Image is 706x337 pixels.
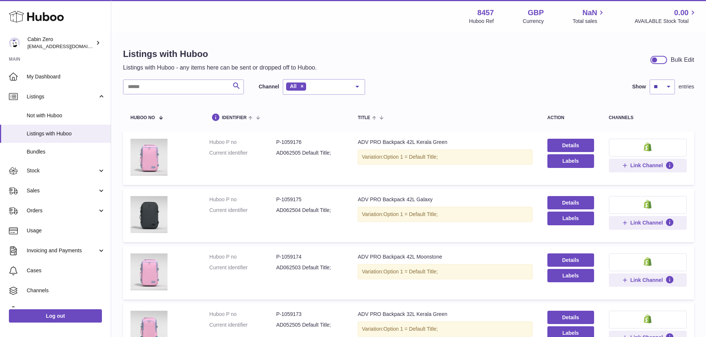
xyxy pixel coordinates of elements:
button: Link Channel [609,273,687,287]
img: shopify-small.png [644,200,652,209]
span: identifier [222,115,247,120]
strong: 8457 [477,8,494,18]
div: ADV PRO Backpack 42L Moonstone [358,253,532,260]
div: Variation: [358,207,532,222]
dt: Huboo P no [209,311,276,318]
img: ADV PRO Backpack 42L Kerala Green [130,139,168,176]
span: AVAILABLE Stock Total [634,18,697,25]
div: action [547,115,594,120]
strong: GBP [528,8,544,18]
img: shopify-small.png [644,257,652,266]
div: ADV PRO Backpack 42L Kerala Green [358,139,532,146]
span: Option 1 = Default Title; [384,154,438,160]
div: channels [609,115,687,120]
span: Option 1 = Default Title; [384,326,438,332]
span: title [358,115,370,120]
div: Variation: [358,264,532,279]
span: Settings [27,307,105,314]
span: Channels [27,287,105,294]
button: Labels [547,269,594,282]
img: ADV PRO Backpack 42L Galaxy [130,196,168,233]
div: ADV PRO Backpack 42L Galaxy [358,196,532,203]
span: 0.00 [674,8,689,18]
dt: Huboo P no [209,253,276,260]
button: Labels [547,154,594,168]
dt: Huboo P no [209,139,276,146]
div: Bulk Edit [671,56,694,64]
button: Labels [547,212,594,225]
div: Variation: [358,149,532,165]
label: Show [632,83,646,90]
span: Sales [27,187,97,194]
p: Listings with Huboo - any items here can be sent or dropped off to Huboo. [123,64,317,72]
img: ADV PRO Backpack 42L Moonstone [130,253,168,290]
button: Link Channel [609,159,687,172]
a: Details [547,253,594,267]
a: Log out [9,309,102,323]
span: Listings with Huboo [27,130,105,137]
dd: P-1059174 [276,253,343,260]
dt: Current identifier [209,207,276,214]
label: Channel [259,83,279,90]
span: entries [679,83,694,90]
span: Orders [27,207,97,214]
dd: AD062505 Default Title; [276,149,343,156]
div: Currency [523,18,544,25]
span: All [290,83,296,89]
dt: Current identifier [209,149,276,156]
dd: AD052505 Default Title; [276,321,343,328]
span: My Dashboard [27,73,105,80]
img: internalAdmin-8457@internal.huboo.com [9,37,20,48]
span: Huboo no [130,115,155,120]
span: Option 1 = Default Title; [384,211,438,217]
a: 0.00 AVAILABLE Stock Total [634,8,697,25]
span: Total sales [573,18,606,25]
span: Link Channel [630,277,663,283]
span: Option 1 = Default Title; [384,269,438,274]
span: Invoicing and Payments [27,247,97,254]
span: [EMAIL_ADDRESS][DOMAIN_NAME] [27,43,109,49]
div: Huboo Ref [469,18,494,25]
dt: Current identifier [209,264,276,271]
h1: Listings with Huboo [123,48,317,60]
div: Cabin Zero [27,36,94,50]
a: Details [547,139,594,152]
dd: P-1059173 [276,311,343,318]
dt: Current identifier [209,321,276,328]
span: Stock [27,167,97,174]
dd: AD062503 Default Title; [276,264,343,271]
img: shopify-small.png [644,314,652,323]
span: Cases [27,267,105,274]
span: NaN [582,8,597,18]
a: Details [547,196,594,209]
dd: P-1059175 [276,196,343,203]
button: Link Channel [609,216,687,229]
span: Usage [27,227,105,234]
div: Variation: [358,321,532,337]
img: shopify-small.png [644,142,652,151]
span: Bundles [27,148,105,155]
span: Listings [27,93,97,100]
dd: P-1059176 [276,139,343,146]
div: ADV PRO Backpack 32L Kerala Green [358,311,532,318]
dt: Huboo P no [209,196,276,203]
dd: AD062504 Default Title; [276,207,343,214]
span: Link Channel [630,219,663,226]
span: Not with Huboo [27,112,105,119]
a: NaN Total sales [573,8,606,25]
a: Details [547,311,594,324]
span: Link Channel [630,162,663,169]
